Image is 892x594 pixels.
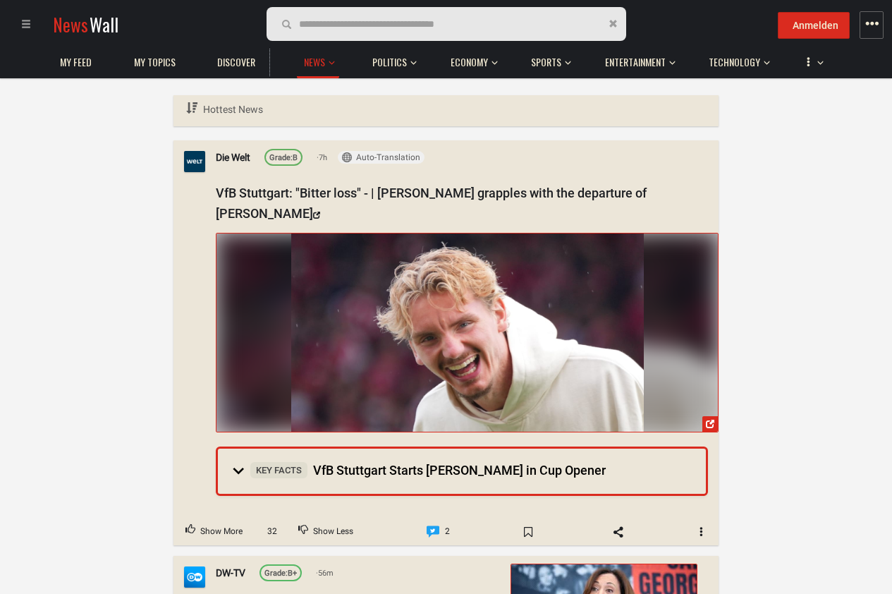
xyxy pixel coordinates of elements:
button: Upvote [173,519,255,545]
span: 7h [317,152,327,164]
span: My topics [134,56,176,68]
span: 32 [259,525,284,538]
span: Sports [531,56,561,68]
summary: Key FactsVfB Stuttgart Starts [PERSON_NAME] in Cup Opener [218,449,706,494]
span: News [53,11,88,37]
button: Downvote [286,519,365,545]
button: News [297,42,339,78]
button: Economy [444,42,498,76]
span: Entertainment [605,56,666,68]
img: Post Image 22819506 [291,234,644,432]
span: Bookmark [508,521,549,543]
button: Auto-Translation [338,151,424,164]
span: Discover [217,56,255,68]
div: B+ [264,567,297,580]
a: Politics [365,49,414,76]
a: VfB Stuttgart: "Bitter loss" - | [PERSON_NAME] grapples with the departure of [PERSON_NAME] [216,186,647,221]
span: Economy [451,56,488,68]
span: Show Less [313,523,353,541]
span: News [304,56,325,68]
span: Politics [372,56,407,68]
button: Entertainment [598,42,676,76]
a: Post Image 22819506 [216,233,719,432]
span: Hottest News [203,104,263,115]
span: Grade: [264,569,288,578]
img: Profile picture of DW-TV [184,566,205,588]
button: Politics [365,42,417,76]
a: NewsWall [53,11,118,37]
a: DW-TV [216,565,245,581]
button: Technology [702,42,770,76]
button: Sports [524,42,571,76]
div: B [269,152,298,164]
span: Anmelden [793,20,838,31]
a: News [297,49,332,76]
span: Share [598,521,639,543]
a: Grade:B+ [259,564,302,581]
a: Die Welt [216,150,250,165]
img: GzhaPdOXcAEXCZt.jpg [216,234,718,432]
span: VfB Stuttgart Starts [PERSON_NAME] in Cup Opener [250,463,606,478]
span: Show More [200,523,243,541]
a: Technology [702,49,767,76]
span: Key Facts [250,462,307,478]
a: Economy [444,49,495,76]
a: Hottest News [184,95,265,124]
span: 56m [316,566,334,579]
span: 2 [445,523,450,541]
a: Sports [524,49,568,76]
a: Comment [415,519,462,545]
span: Wall [90,11,118,37]
img: Profile picture of Die Welt [184,151,205,172]
button: Anmelden [778,12,850,39]
span: Grade: [269,153,293,162]
a: Grade:B [264,149,303,166]
span: My Feed [60,56,92,68]
a: Entertainment [598,49,673,76]
span: Technology [709,56,760,68]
